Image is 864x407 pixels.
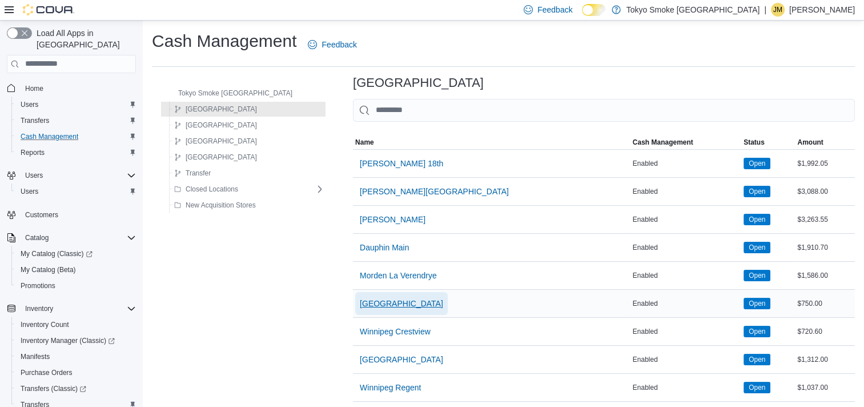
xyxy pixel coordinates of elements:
span: Users [21,100,38,109]
span: [GEOGRAPHIC_DATA] [186,105,257,114]
span: Amount [797,138,823,147]
button: Manifests [11,349,140,365]
button: Cash Management [11,129,140,145]
span: Open [744,382,770,393]
span: Home [25,84,43,93]
span: Open [749,214,765,225]
button: Inventory [2,301,140,317]
span: JM [773,3,782,17]
button: Purchase Orders [11,365,140,381]
span: Cash Management [21,132,78,141]
button: Users [2,167,140,183]
div: Enabled [630,353,741,366]
h3: [GEOGRAPHIC_DATA] [353,76,484,90]
span: Morden La Verendrye [360,270,437,281]
button: [PERSON_NAME] 18th [355,152,448,175]
button: Reports [11,145,140,161]
a: Customers [21,208,63,222]
span: Open [744,270,770,281]
span: [PERSON_NAME][GEOGRAPHIC_DATA] [360,186,509,197]
a: My Catalog (Beta) [16,263,81,277]
span: Load All Apps in [GEOGRAPHIC_DATA] [32,27,136,50]
span: Cash Management [633,138,693,147]
a: Users [16,98,43,111]
button: Status [741,135,795,149]
p: Tokyo Smoke [GEOGRAPHIC_DATA] [626,3,760,17]
span: Open [749,242,765,253]
span: Name [355,138,374,147]
span: Customers [25,210,58,220]
span: Open [744,354,770,365]
span: Inventory Manager (Classic) [21,336,115,345]
p: [PERSON_NAME] [789,3,855,17]
a: Users [16,185,43,198]
span: [GEOGRAPHIC_DATA] [360,354,443,365]
span: Reports [21,148,45,157]
a: Transfers [16,114,54,127]
a: Transfers (Classic) [11,381,140,397]
span: My Catalog (Beta) [21,265,76,274]
a: Transfers (Classic) [16,382,91,396]
span: Users [16,98,136,111]
button: Users [11,183,140,199]
span: [PERSON_NAME] 18th [360,158,443,169]
button: [GEOGRAPHIC_DATA] [170,150,262,164]
button: Winnipeg Regent [355,376,425,399]
span: New Acquisition Stores [186,201,256,210]
button: My Catalog (Beta) [11,262,140,278]
span: Open [749,326,765,337]
span: Open [744,158,770,169]
span: Open [744,214,770,225]
a: Reports [16,146,49,159]
a: My Catalog (Classic) [16,247,97,261]
span: Reports [16,146,136,159]
button: Name [353,135,630,149]
span: Purchase Orders [16,366,136,380]
div: $1,910.70 [795,241,855,254]
div: Enabled [630,241,741,254]
span: My Catalog (Beta) [16,263,136,277]
span: Promotions [16,279,136,293]
a: Home [21,82,48,95]
div: $1,312.00 [795,353,855,366]
button: [PERSON_NAME][GEOGRAPHIC_DATA] [355,180,513,203]
span: Home [21,81,136,95]
div: $720.60 [795,325,855,338]
span: Open [744,326,770,337]
span: Feedback [322,39,356,50]
span: Customers [21,208,136,222]
span: Open [744,242,770,253]
span: Status [744,138,765,147]
button: Transfers [11,113,140,129]
span: Inventory [25,304,53,313]
a: Cash Management [16,130,83,143]
span: [PERSON_NAME] [360,214,425,225]
a: Inventory Manager (Classic) [11,333,140,349]
span: Manifests [21,352,50,361]
div: Enabled [630,157,741,170]
button: Dauphin Main [355,236,413,259]
span: [GEOGRAPHIC_DATA] [360,298,443,309]
span: Inventory Manager (Classic) [16,334,136,348]
button: [PERSON_NAME] [355,208,430,231]
span: [GEOGRAPHIC_DATA] [186,153,257,162]
a: Inventory Count [16,318,74,332]
span: Open [749,382,765,393]
span: My Catalog (Classic) [21,249,93,258]
div: Enabled [630,325,741,338]
div: $1,037.00 [795,381,855,394]
span: Purchase Orders [21,368,73,377]
span: Open [749,270,765,281]
p: | [764,3,766,17]
span: Users [16,185,136,198]
div: Enabled [630,269,741,282]
div: $3,263.55 [795,213,855,226]
button: [GEOGRAPHIC_DATA] [170,118,262,132]
span: Transfers (Classic) [16,382,136,396]
button: [GEOGRAPHIC_DATA] [355,292,448,315]
span: Users [25,171,43,180]
button: Winnipeg Crestview [355,320,435,343]
span: Open [749,298,765,309]
span: Manifests [16,350,136,364]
